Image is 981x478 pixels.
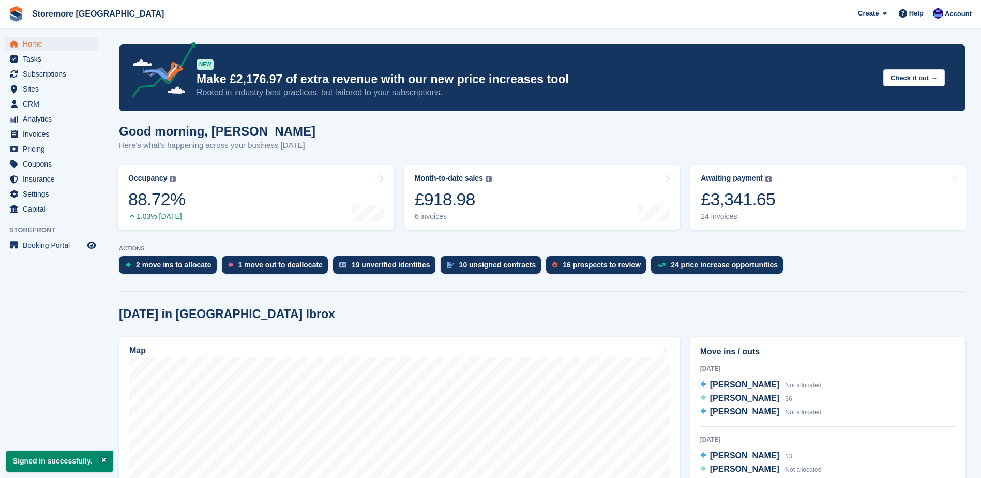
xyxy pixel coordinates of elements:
div: 6 invoices [415,212,492,221]
a: [PERSON_NAME] Not allocated [700,406,822,419]
a: Month-to-date sales £918.98 6 invoices [404,165,681,230]
p: Rooted in industry best practices, but tailored to your subscriptions. [197,87,875,98]
a: menu [5,187,98,201]
a: Storemore [GEOGRAPHIC_DATA] [28,5,168,22]
span: Not allocated [785,409,821,416]
span: Settings [23,187,85,201]
span: Coupons [23,157,85,171]
span: Invoices [23,127,85,141]
div: 16 prospects to review [563,261,641,269]
a: 24 price increase opportunities [651,256,788,279]
div: 24 invoices [701,212,775,221]
a: menu [5,157,98,171]
a: menu [5,127,98,141]
img: contract_signature_icon-13c848040528278c33f63329250d36e43548de30e8caae1d1a13099fd9432cc5.svg [447,262,454,268]
button: Check it out → [883,69,945,86]
span: Sites [23,82,85,96]
div: 88.72% [128,189,185,210]
span: Pricing [23,142,85,156]
span: Tasks [23,52,85,66]
span: Not allocated [785,466,821,473]
img: price-adjustments-announcement-icon-8257ccfd72463d97f412b2fc003d46551f7dbcb40ab6d574587a9cd5c0d94... [124,42,196,101]
span: Home [23,37,85,51]
span: [PERSON_NAME] [710,465,779,473]
img: icon-info-grey-7440780725fd019a000dd9b08b2336e03edf1995a4989e88bcd33f0948082b44.svg [170,176,176,182]
div: Occupancy [128,174,167,183]
div: [DATE] [700,364,956,374]
img: icon-info-grey-7440780725fd019a000dd9b08b2336e03edf1995a4989e88bcd33f0948082b44.svg [765,176,772,182]
img: prospect-51fa495bee0391a8d652442698ab0144808aea92771e9ea1ae160a38d050c398.svg [552,262,557,268]
a: [PERSON_NAME] Not allocated [700,463,822,476]
a: menu [5,37,98,51]
a: 19 unverified identities [333,256,441,279]
h2: Move ins / outs [700,346,956,358]
span: [PERSON_NAME] [710,380,779,389]
a: menu [5,52,98,66]
span: [PERSON_NAME] [710,451,779,460]
span: Account [945,9,972,19]
span: Subscriptions [23,67,85,81]
img: stora-icon-8386f47178a22dfd0bd8f6a31ec36ba5ce8667c1dd55bd0f319d3a0aa187defe.svg [8,6,24,22]
a: Preview store [85,239,98,251]
a: [PERSON_NAME] 36 [700,392,792,406]
div: 24 price increase opportunities [671,261,778,269]
div: NEW [197,59,214,70]
img: icon-info-grey-7440780725fd019a000dd9b08b2336e03edf1995a4989e88bcd33f0948082b44.svg [486,176,492,182]
span: Create [858,8,879,19]
div: £918.98 [415,189,492,210]
a: 1 move out to deallocate [222,256,333,279]
span: 36 [785,395,792,402]
img: Angela [933,8,943,19]
a: menu [5,238,98,252]
span: Capital [23,202,85,216]
a: menu [5,142,98,156]
a: 10 unsigned contracts [441,256,547,279]
p: ACTIONS [119,245,965,252]
a: Awaiting payment £3,341.65 24 invoices [690,165,967,230]
a: Occupancy 88.72% 1.03% [DATE] [118,165,394,230]
span: Booking Portal [23,238,85,252]
div: 2 move ins to allocate [136,261,212,269]
div: [DATE] [700,435,956,444]
p: Signed in successfully. [6,451,113,472]
div: Awaiting payment [701,174,763,183]
span: Help [909,8,924,19]
div: 10 unsigned contracts [459,261,536,269]
div: 1 move out to deallocate [238,261,323,269]
span: Not allocated [785,382,821,389]
p: Here's what's happening across your business [DATE] [119,140,315,152]
a: 16 prospects to review [546,256,651,279]
a: menu [5,67,98,81]
span: 13 [785,453,792,460]
img: price_increase_opportunities-93ffe204e8149a01c8c9dc8f82e8f89637d9d84a8eef4429ea346261dce0b2c0.svg [657,263,666,267]
div: 19 unverified identities [352,261,430,269]
h1: Good morning, [PERSON_NAME] [119,124,315,138]
span: CRM [23,97,85,111]
img: move_outs_to_deallocate_icon-f764333ba52eb49d3ac5e1228854f67142a1ed5810a6f6cc68b1a99e826820c5.svg [228,262,233,268]
a: [PERSON_NAME] Not allocated [700,379,822,392]
span: [PERSON_NAME] [710,407,779,416]
a: menu [5,112,98,126]
a: 2 move ins to allocate [119,256,222,279]
span: Storefront [9,225,103,235]
span: Analytics [23,112,85,126]
p: Make £2,176.97 of extra revenue with our new price increases tool [197,72,875,87]
img: move_ins_to_allocate_icon-fdf77a2bb77ea45bf5b3d319d69a93e2d87916cf1d5bf7949dd705db3b84f3ca.svg [125,262,131,268]
h2: Map [129,346,146,355]
span: [PERSON_NAME] [710,394,779,402]
div: £3,341.65 [701,189,775,210]
a: menu [5,202,98,216]
h2: [DATE] in [GEOGRAPHIC_DATA] Ibrox [119,307,335,321]
div: Month-to-date sales [415,174,483,183]
a: menu [5,172,98,186]
a: menu [5,82,98,96]
img: verify_identity-adf6edd0f0f0b5bbfe63781bf79b02c33cf7c696d77639b501bdc392416b5a36.svg [339,262,346,268]
div: 1.03% [DATE] [128,212,185,221]
a: menu [5,97,98,111]
a: [PERSON_NAME] 13 [700,450,792,463]
span: Insurance [23,172,85,186]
